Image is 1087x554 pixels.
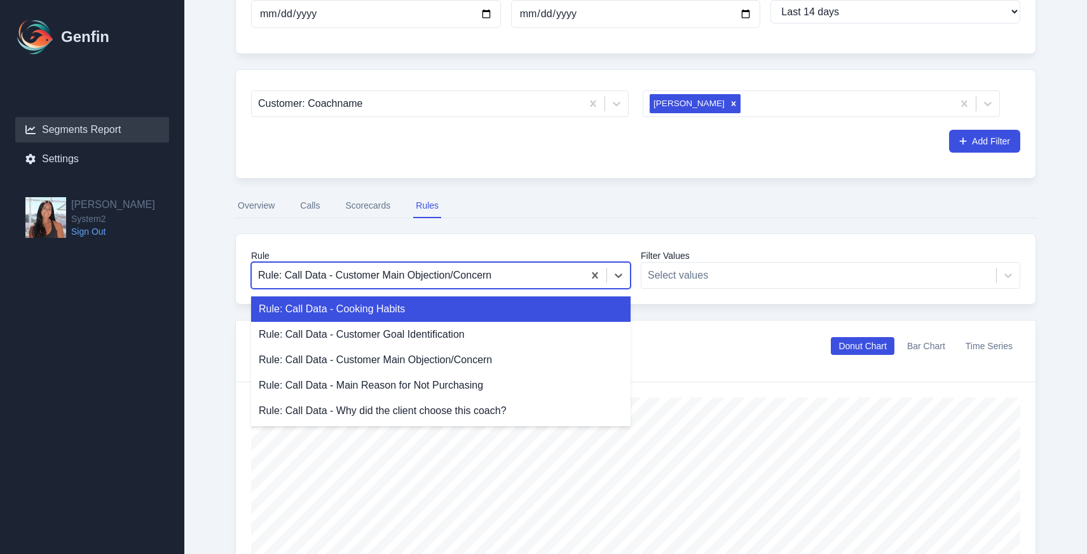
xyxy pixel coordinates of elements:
button: Overview [235,194,277,218]
img: Logo [15,17,56,57]
label: Filter Values [641,249,1020,262]
a: Settings [15,146,169,172]
button: Time Series [958,337,1020,355]
a: Sign Out [71,225,155,238]
button: Scorecards [343,194,393,218]
img: Allison Stahl [25,197,66,238]
div: Rule: Call Data - Main Reason for Not Purchasing [251,373,631,398]
div: Remove America Perez [727,94,741,113]
button: Add Filter [949,130,1020,153]
a: Segments Report [15,117,169,142]
button: Calls [297,194,322,218]
div: Rule: Call Data - Why did the client choose this coach? [251,398,631,424]
button: Donut Chart [831,337,894,355]
div: [PERSON_NAME] [650,94,727,113]
h1: Genfin [61,27,109,47]
label: Rule [251,249,631,262]
div: Rule: Call Data - Customer Goal Identification [251,322,631,347]
div: Rule: Call Data - Customer Main Objection/Concern [251,347,631,373]
button: Bar Chart [899,337,953,355]
span: System2 [71,212,155,225]
div: Rule: Call Data - Cooking Habits [251,296,631,322]
button: Rules [413,194,441,218]
h2: [PERSON_NAME] [71,197,155,212]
